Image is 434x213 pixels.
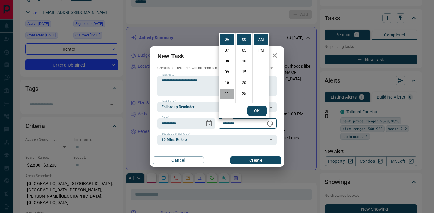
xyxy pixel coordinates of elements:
div: 10 Mins Before [157,135,277,145]
div: Follow up Reminder [157,102,277,112]
label: Task Type [162,99,176,103]
button: Choose date, selected date is Nov 25, 2025 [203,117,215,130]
li: 7 hours [220,45,234,55]
li: 10 minutes [237,56,251,66]
button: Choose time, selected time is 6:00 AM [264,117,276,130]
button: OK [247,106,267,116]
p: Creating a task here will automatically add it to your Google Calendar. [157,66,277,71]
li: 30 minutes [237,99,251,110]
label: Date [162,116,169,120]
li: 10 hours [220,78,234,88]
h2: New Task [150,46,191,66]
li: 6 hours [220,34,234,45]
button: Create [230,156,281,164]
label: Google Calendar Alert [162,132,190,136]
ul: Select meridiem [252,33,269,103]
li: 5 minutes [237,45,251,55]
label: Task Note [162,73,174,77]
li: AM [254,34,268,45]
li: 9 hours [220,67,234,77]
li: 25 minutes [237,89,251,99]
li: PM [254,45,268,55]
li: 11 hours [220,89,234,99]
li: 8 hours [220,56,234,66]
li: 20 minutes [237,78,251,88]
label: Time [223,116,231,120]
li: 15 minutes [237,67,251,77]
button: Cancel [153,156,204,164]
ul: Select minutes [235,33,252,103]
li: 0 minutes [237,34,251,45]
ul: Select hours [219,33,235,103]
